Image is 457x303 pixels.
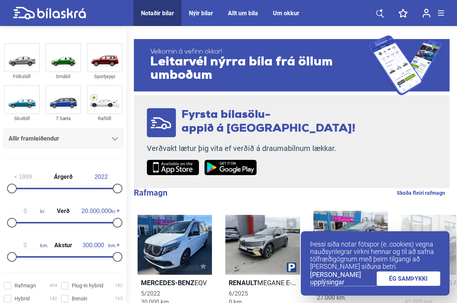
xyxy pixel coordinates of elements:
a: Velkomin á vefinn okkar!Leitarvél nýrra bíla frá öllum umboðum [134,35,450,95]
span: 165 [115,295,123,303]
span: kr. [81,208,116,215]
div: Rafbíll [87,114,122,123]
div: Skutbíll [4,114,40,123]
span: 182 [115,282,123,290]
span: Velkomin á vefinn okkar! [150,48,368,56]
span: kr. [10,208,45,215]
span: Hybrid [15,295,30,303]
span: 182 [49,295,57,303]
span: 404 [49,282,57,290]
span: Árgerð [52,174,74,180]
span: Verð [55,208,71,214]
a: Allt um bíla [228,10,258,17]
a: ÉG SAMÞYKKI [377,271,441,286]
b: Rafmagn [134,188,167,197]
span: Allir framleiðendur [9,133,59,144]
span: Fyrsta bílasölu- appið á [GEOGRAPHIC_DATA]! [181,109,355,135]
b: Mercedes-Benz [141,279,194,287]
div: 7 Sæta [45,114,81,123]
h2: MEGANE E-TECH ELECTRIC ICONIC 60KWH [225,278,300,287]
p: Verðvakt lætur þig vita ef verðið á draumabílnum lækkar. [147,144,355,153]
a: Notaðir bílar [141,10,174,17]
a: Skoða fleiri rafmagn [397,188,445,198]
a: Nýir bílar [189,10,213,17]
span: Leitarvél nýrra bíla frá öllum umboðum [150,56,368,83]
a: Um okkur [273,10,299,17]
div: Fólksbíll [4,72,40,81]
span: Plug-in hybrid [72,282,103,290]
h2: EQV [138,278,212,287]
span: km. [10,242,48,249]
span: Rafmagn [15,282,36,290]
span: km. [78,242,116,249]
a: [PERSON_NAME] upplýsingar [310,271,377,286]
span: Bensín [72,295,87,303]
div: Smábíl [45,72,81,81]
span: Akstur [52,242,74,248]
img: user-login.svg [422,9,431,18]
div: Sportjeppi [87,72,122,81]
b: Renault [229,279,257,287]
p: Þessi síða notar fótspor (e. cookies) vegna nauðsynlegrar virkni hennar og til að safna tölfræðig... [310,241,440,270]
